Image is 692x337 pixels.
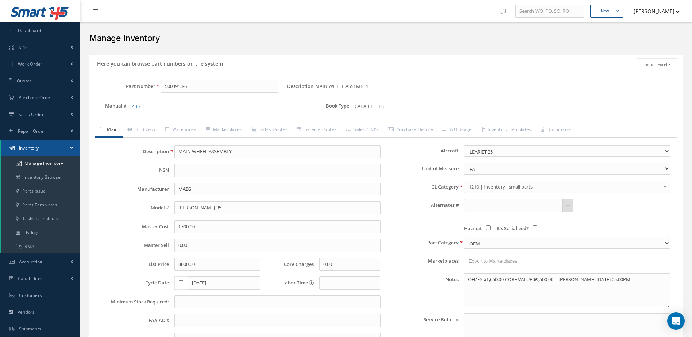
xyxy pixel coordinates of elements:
span: Capabilities [18,275,43,282]
label: Minimum Stock Required: [97,299,169,305]
span: Quotes [17,78,32,84]
span: Inventory [19,145,39,151]
label: Aircraft [386,148,459,154]
a: 435 [132,103,140,109]
a: Main [95,123,123,138]
label: Description [287,84,313,89]
a: Warehouse [160,123,201,138]
label: Part Number [89,84,155,89]
label: Core Charges [266,262,314,267]
button: Import Excel [637,58,677,71]
a: Inventory [1,140,80,156]
a: Purchase History [383,123,438,138]
label: Unit of Measure [386,166,459,171]
div: Open Intercom Messenger [667,312,685,330]
a: WO Usage [438,123,477,138]
div: New [601,8,609,14]
a: Tasks Templates [1,212,80,226]
a: Inventory Browser [1,170,80,184]
a: Sales Quotes [247,123,292,138]
label: Manual # [89,101,127,110]
span: Hazmat [464,225,482,232]
label: Description [97,149,169,154]
span: Dashboard [18,27,42,34]
button: New [590,5,623,18]
span: Purchase Order [19,94,52,101]
a: Documents [536,123,576,138]
a: Bird View [123,123,160,138]
label: Cycle Date [97,280,169,286]
label: Book Type [312,101,349,110]
a: Manage Inventory [1,156,80,170]
label: FAA AD's [97,318,169,323]
span: Customers [19,292,42,298]
input: Search WO, PO, SO, RO [515,5,584,18]
label: Master Sell [97,243,169,248]
label: Part Category [386,240,459,245]
a: Service Quotes [292,123,341,138]
span: KPIs [19,44,27,50]
label: Marketplaces [386,258,459,264]
a: Inventory Templates [477,123,536,138]
span: MAIN WHEEL ASSEMBLY [315,80,371,93]
label: Manufacturer [97,186,169,192]
span: 1210 | Inventory - small parts [469,182,661,191]
label: Notes [386,273,459,307]
label: NSN [97,167,169,173]
span: It's Serialized? [496,225,529,232]
span: Work Order [18,61,43,67]
label: Alternates # [386,202,459,208]
label: Model # [97,205,169,210]
button: [PERSON_NAME] [627,4,680,18]
label: Labor Time [266,280,314,286]
a: Parts Issue [1,184,80,198]
textarea: Notes [464,273,670,307]
span: Shipments [19,326,42,332]
a: RMA [1,240,80,253]
span: Vendors [18,309,35,315]
label: Master Cost [97,224,169,229]
h5: Here you can browse part numbers on the system [95,58,223,67]
input: Hazmat [486,225,491,230]
label: List Price [97,262,169,267]
input: It's Serialized? [533,225,537,230]
span: Repair Order [18,128,46,134]
a: Marketplaces [201,123,247,138]
span: CAPABILITIES [355,103,384,109]
h2: Manage Inventory [89,33,683,44]
a: Parts Templates [1,198,80,212]
span: Sales Order [19,111,44,117]
a: Listings [1,226,80,240]
label: GL Category [386,184,459,190]
span: Accounting [19,259,43,265]
a: Sales / RO's [341,123,383,138]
